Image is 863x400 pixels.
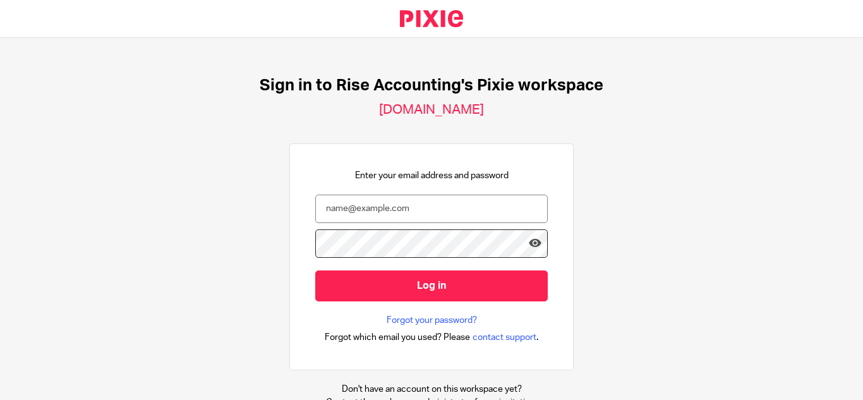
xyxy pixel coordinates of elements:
h2: [DOMAIN_NAME] [379,102,484,118]
div: . [325,330,539,344]
h1: Sign in to Rise Accounting's Pixie workspace [260,76,603,95]
input: Log in [315,270,548,301]
input: name@example.com [315,195,548,223]
p: Enter your email address and password [355,169,509,182]
p: Don't have an account on this workspace yet? [326,383,537,396]
a: Forgot your password? [387,314,477,327]
span: Forgot which email you used? Please [325,331,470,344]
span: contact support [473,331,536,344]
